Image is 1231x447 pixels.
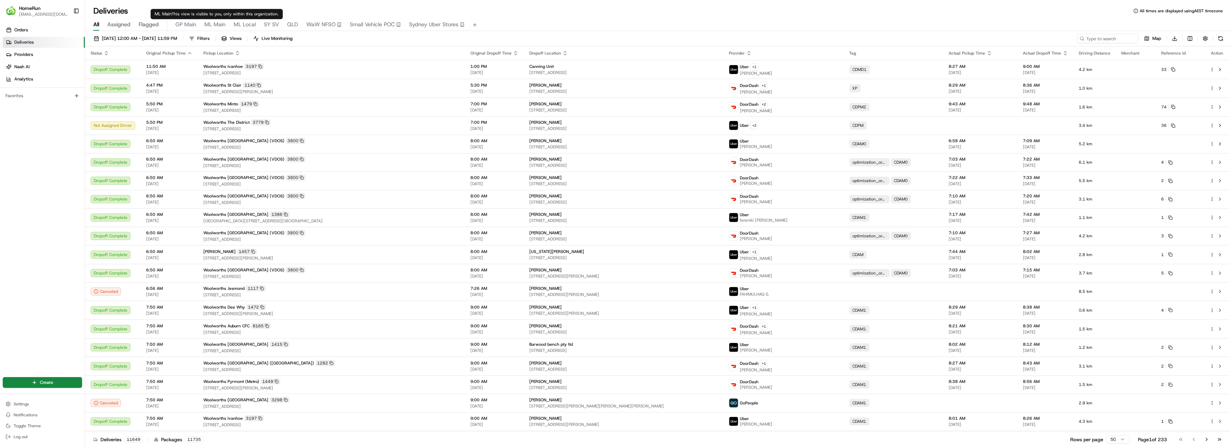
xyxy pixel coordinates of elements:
span: [STREET_ADDRESS] [529,163,718,168]
img: uber-new-logo.jpeg [729,287,738,296]
span: 7:10 AM [949,230,1012,236]
img: uber-new-logo.jpeg [729,343,738,352]
span: 2.8 km [1079,252,1111,257]
img: uber-new-logo.jpeg [729,417,738,426]
span: ML Local [234,20,256,29]
span: ML Main [204,20,225,29]
span: 7:20 AM [1023,193,1068,199]
span: 8:00 AM [470,175,518,180]
span: [DATE] [146,255,192,260]
span: [DATE] [1023,199,1068,205]
span: [STREET_ADDRESS] [529,126,718,131]
span: [DATE] [146,70,192,75]
span: 8:02 AM [1023,249,1068,254]
span: 7:09 AM [1023,138,1068,144]
span: [STREET_ADDRESS] [203,70,459,76]
span: [DATE] [470,255,518,260]
span: Uber [740,64,749,70]
span: 7:42 AM [1023,212,1068,217]
span: Woolworths [GEOGRAPHIC_DATA] (VDOS) [203,175,284,180]
span: Tag [850,50,856,56]
span: 11:50 AM [146,64,192,69]
span: [DATE] [1023,107,1068,113]
span: [DATE] [1023,70,1068,75]
button: Settings [3,399,82,409]
span: [PERSON_NAME] [529,212,562,217]
span: [DATE] [146,89,192,94]
span: Woolworths Minto [203,101,238,107]
button: Refresh [1216,34,1226,43]
button: Live Monitoring [250,34,296,43]
span: DoorDash [740,102,759,107]
span: [DATE] [1023,89,1068,94]
span: CDAM0 [894,233,908,239]
span: [DATE] [949,163,1012,168]
button: 74 [1161,104,1175,110]
button: 3 [1161,233,1173,239]
div: ML Main [151,9,283,19]
span: Pickup Location [203,50,233,56]
span: [DATE] [470,218,518,223]
button: +2 [750,122,758,129]
span: [GEOGRAPHIC_DATA][STREET_ADDRESS][GEOGRAPHIC_DATA] [203,218,459,224]
span: [DATE] [146,218,192,223]
span: 8:29 AM [949,83,1012,88]
span: Actual Pickup Time [949,50,985,56]
span: optimization_order_unassigned [853,196,887,202]
div: 1386 [270,211,290,218]
span: [DATE] [1023,181,1068,187]
div: 3800 [286,156,306,162]
span: [PERSON_NAME] [740,236,772,241]
span: [STREET_ADDRESS] [529,89,718,94]
span: Views [230,35,241,42]
span: [DATE] [146,236,192,242]
img: doordash_logo_v2.png [729,176,738,185]
span: All times are displayed using AEST timezone [1140,8,1223,14]
span: [STREET_ADDRESS] [529,236,718,242]
button: +2 [760,101,768,108]
a: Orders [3,25,85,35]
span: [STREET_ADDRESS] [529,107,718,113]
span: optimization_order_unassigned [853,160,887,165]
button: +1 [760,360,768,367]
img: doordash_logo_v2.png [729,103,738,111]
span: [PERSON_NAME] [740,162,772,168]
span: [STREET_ADDRESS] [529,181,718,187]
span: [PERSON_NAME] [740,108,772,114]
span: [DATE] [949,218,1012,223]
span: 8:00 AM [470,193,518,199]
button: +1 [750,304,758,311]
button: HomeRunHomeRun[EMAIL_ADDRESS][DOMAIN_NAME] [3,3,71,19]
span: 4:47 PM [146,83,192,88]
button: 4 [1161,308,1173,313]
span: 5.2 km [1079,141,1111,147]
a: Analytics [3,74,85,85]
button: 1 [1161,215,1173,220]
button: 33 [1161,67,1175,72]
span: SY SV [264,20,279,29]
span: Woolworths [GEOGRAPHIC_DATA] (VDOS) [203,230,284,236]
span: Original Pickup Time [146,50,186,56]
span: [PERSON_NAME] [529,120,562,125]
img: uber-new-logo.jpeg [729,139,738,148]
span: Analytics [14,76,33,82]
span: [DATE] [470,70,518,75]
span: [STREET_ADDRESS] [529,218,718,223]
span: Toggle Theme [14,423,41,429]
span: [PERSON_NAME] [740,199,772,205]
span: 6:50 AM [146,138,192,144]
span: [PERSON_NAME] [529,83,562,88]
img: doordash_logo_v2.png [729,195,738,204]
span: Deliveries [14,39,34,45]
img: doordash_logo_v2.png [729,362,738,371]
span: [STREET_ADDRESS] [203,181,459,187]
img: HomeRun [5,5,16,16]
span: Nash AI [14,64,30,70]
span: [STREET_ADDRESS] [529,199,718,205]
span: [DATE] [470,144,518,150]
span: 7:00 PM [470,120,518,125]
span: Merchant [1122,50,1140,56]
span: Notifications [14,412,37,418]
span: [PERSON_NAME] [529,157,562,162]
span: [STREET_ADDRESS][PERSON_NAME] [203,255,459,261]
